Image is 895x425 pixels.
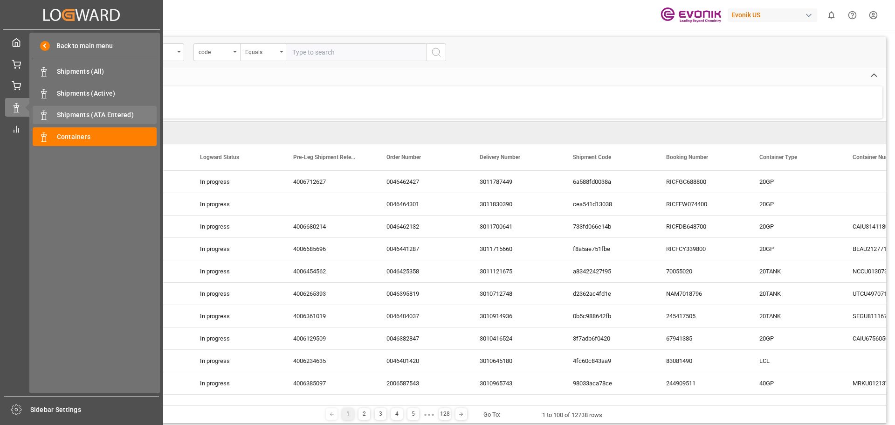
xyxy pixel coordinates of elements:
[655,327,748,349] div: 67941385
[375,216,468,237] div: 0046462132
[375,283,468,305] div: 0046395819
[562,216,655,237] div: 733fd066e14b
[57,110,157,120] span: Shipments (ATA Entered)
[282,260,375,282] div: 4006454562
[748,327,841,349] div: 20GP
[424,411,434,418] div: ● ● ●
[282,395,375,417] div: 4006700396
[748,305,841,327] div: 20TANK
[189,193,282,215] div: In progress
[282,305,375,327] div: 4006361019
[386,154,421,160] span: Order Number
[542,411,602,420] div: 1 to 100 of 12738 rows
[468,327,562,349] div: 3010416524
[189,372,282,394] div: In progress
[468,193,562,215] div: 3011830390
[655,171,748,193] div: RICFGC688800
[728,6,821,24] button: Evonik US
[427,43,446,61] button: search button
[375,408,386,420] div: 3
[33,106,157,124] a: Shipments (ATA Entered)
[282,238,375,260] div: 4006685696
[655,238,748,260] div: RICFCY339800
[375,395,468,417] div: 2007096395
[391,408,403,420] div: 4
[483,410,500,419] div: Go To:
[562,395,655,417] div: caa62c4bfdec
[468,283,562,305] div: 3010712748
[468,216,562,237] div: 3011700641
[189,395,282,417] div: In progress
[375,372,468,394] div: 2006587543
[468,372,562,394] div: 3010965743
[842,5,863,26] button: Help Center
[748,260,841,282] div: 20TANK
[759,154,797,160] span: Container Type
[358,408,370,420] div: 2
[5,55,158,73] a: Line Item Parking Lot
[748,238,841,260] div: 20GP
[282,171,375,193] div: 4006712627
[282,350,375,372] div: 4006234635
[468,171,562,193] div: 3011787449
[562,193,655,215] div: cea541d13038
[562,372,655,394] div: 98033aca78ce
[375,350,468,372] div: 0046401420
[57,132,157,142] span: Containers
[5,77,158,95] a: Line Item All
[573,154,611,160] span: Shipment Code
[287,43,427,61] input: Type to search
[748,283,841,305] div: 20TANK
[468,395,562,417] div: 3011756606
[468,238,562,260] div: 3011715660
[5,33,158,51] a: My Cockpit
[200,154,239,160] span: Logward Status
[666,154,708,160] span: Booking Number
[375,260,468,282] div: 0046425358
[748,372,841,394] div: 40GP
[199,46,230,56] div: code
[562,283,655,305] div: d2362ac4fd1e
[655,216,748,237] div: RICFDB648700
[748,216,841,237] div: 20GP
[748,171,841,193] div: 20GP
[562,305,655,327] div: 0b5c988642fb
[189,238,282,260] div: In progress
[375,238,468,260] div: 0046441287
[293,154,356,160] span: Pre-Leg Shipment Reference Evonik
[189,283,282,305] div: In progress
[562,350,655,372] div: 4fc60c843aa9
[480,154,520,160] span: Delivery Number
[50,41,113,51] span: Back to main menu
[655,350,748,372] div: 83081490
[57,67,157,77] span: Shipments (All)
[728,8,817,22] div: Evonik US
[655,305,748,327] div: 245417505
[407,408,419,420] div: 5
[245,46,277,56] div: Equals
[562,171,655,193] div: 6a588fd0038a
[189,216,282,237] div: In progress
[655,193,748,215] div: RICFEW074400
[748,395,841,417] div: 20TANK
[562,238,655,260] div: f8a5ae751fbe
[33,127,157,146] a: Containers
[748,350,841,372] div: LCL
[562,260,655,282] div: a83422427f95
[240,43,287,61] button: open menu
[30,405,159,415] span: Sidebar Settings
[439,408,451,420] div: 128
[655,260,748,282] div: 70055020
[189,327,282,349] div: In progress
[282,372,375,394] div: 4006385097
[33,63,157,81] a: Shipments (All)
[375,171,468,193] div: 0046462427
[33,84,157,102] a: Shipments (Active)
[375,327,468,349] div: 0046382847
[655,372,748,394] div: 244909511
[57,89,157,98] span: Shipments (Active)
[468,350,562,372] div: 3010645180
[821,5,842,26] button: show 0 new notifications
[189,171,282,193] div: In progress
[282,283,375,305] div: 4006265393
